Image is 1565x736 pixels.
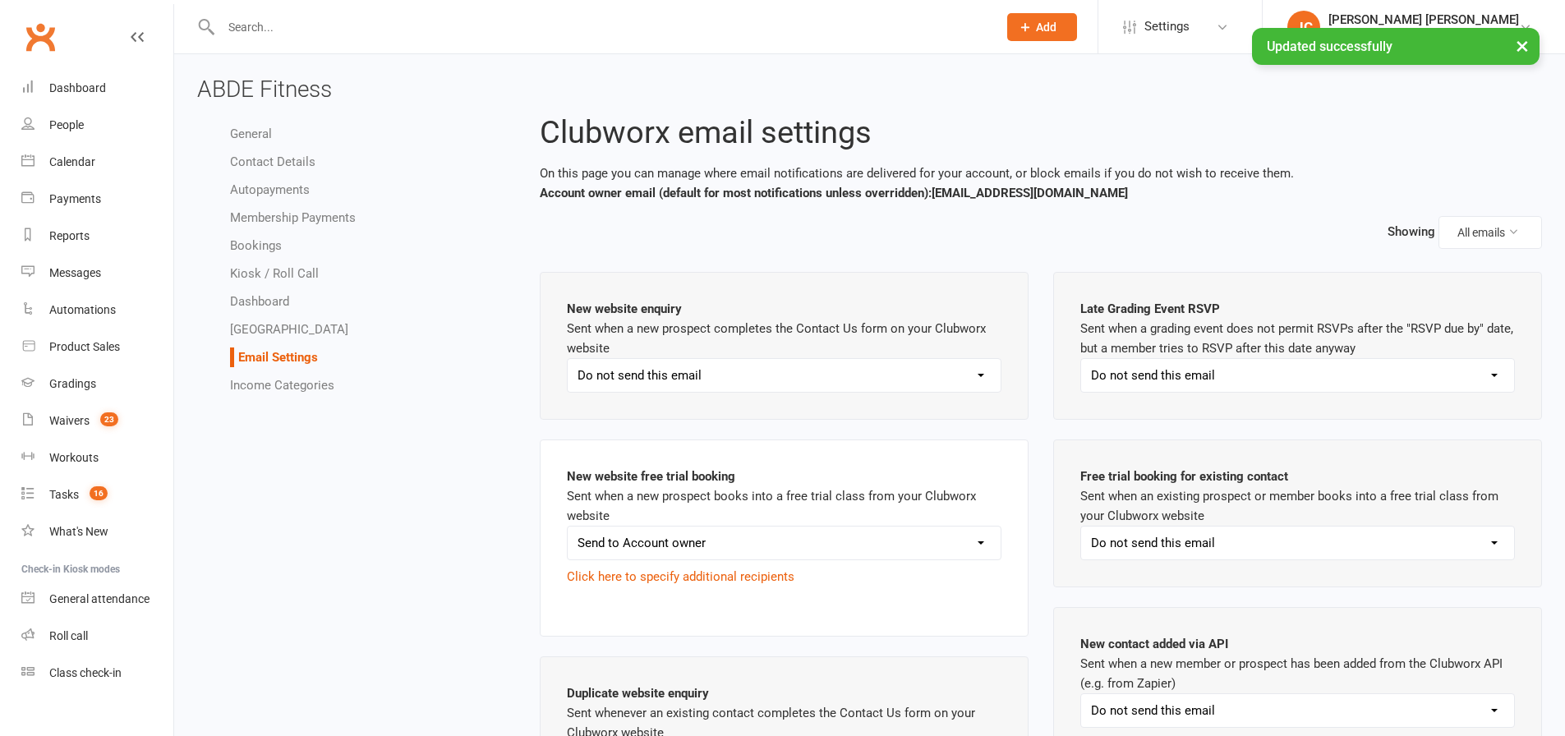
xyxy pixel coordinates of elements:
div: General attendance [49,592,150,605]
a: Contact Details [230,154,315,169]
a: Bookings [230,238,282,253]
h2: Clubworx email settings [540,116,1542,150]
a: General [230,126,272,141]
a: Dashboard [230,294,289,309]
a: Messages [21,255,173,292]
button: All emails [1438,216,1542,249]
a: Automations [21,292,173,329]
a: Kiosk / Roll Call [230,266,319,281]
div: Waivers [49,414,90,427]
div: Class check-in [49,666,122,679]
a: Gradings [21,366,173,402]
b: New contact added via API [1080,637,1228,651]
button: Add [1007,13,1077,41]
button: Click here to specify additional recipients [567,567,794,586]
div: Sent when a new member or prospect has been added from the Clubworx API (e.g. from Zapier) [1080,634,1515,728]
a: Income Categories [230,378,334,393]
b: Late Grading Event RSVP [1080,301,1220,316]
label: Showing [1388,222,1435,241]
a: Product Sales [21,329,173,366]
span: 16 [90,486,108,500]
div: People [49,118,84,131]
div: [PERSON_NAME] [PERSON_NAME] [1328,12,1519,27]
b: New website enquiry [567,301,682,316]
a: [GEOGRAPHIC_DATA] [230,322,348,337]
div: Sent when a new prospect completes the Contact Us form on your Clubworx website [567,299,1001,393]
a: Autopayments [230,182,310,197]
div: Roll call [49,629,88,642]
div: Dashboard [49,81,106,94]
div: ABDE Fitness [1328,27,1519,42]
a: Reports [21,218,173,255]
div: What's New [49,525,108,538]
b: Account owner email (default for most notifications unless overridden): [EMAIL_ADDRESS][DOMAIN_NAME] [540,186,1128,200]
a: Email Settings [238,350,318,365]
a: General attendance kiosk mode [21,581,173,618]
div: Calendar [49,155,95,168]
span: ABDE Fitness [197,76,332,103]
a: Waivers 23 [21,402,173,439]
span: Add [1036,21,1056,34]
div: Sent when an existing prospect or member books into a free trial class from your Clubworx website [1080,467,1515,560]
a: Roll call [21,618,173,655]
div: Updated successfully [1252,28,1540,65]
div: Product Sales [49,340,120,353]
input: Search... [216,16,986,39]
b: Duplicate website enquiry [567,686,709,701]
p: On this page you can manage where email notifications are delivered for your account, or block em... [540,163,1542,203]
a: Calendar [21,144,173,181]
div: Automations [49,303,116,316]
div: Messages [49,266,101,279]
div: JC [1287,11,1320,44]
div: Sent when a new prospect books into a free trial class from your Clubworx website [567,467,1001,609]
b: Free trial booking for existing contact [1080,469,1288,484]
a: Payments [21,181,173,218]
span: 23 [100,412,118,426]
a: What's New [21,513,173,550]
div: Payments [49,192,101,205]
span: Settings [1144,8,1190,45]
b: New website free trial booking [567,469,735,484]
a: Dashboard [21,70,173,107]
a: Clubworx [20,16,61,57]
div: Reports [49,229,90,242]
a: Class kiosk mode [21,655,173,692]
button: × [1507,28,1537,63]
div: Workouts [49,451,99,464]
a: Membership Payments [230,210,356,225]
div: Sent when a grading event does not permit RSVPs after the "RSVP due by" date, but a member tries ... [1080,299,1515,393]
div: Tasks [49,488,79,501]
div: Gradings [49,377,96,390]
a: Workouts [21,439,173,476]
a: People [21,107,173,144]
a: Tasks 16 [21,476,173,513]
